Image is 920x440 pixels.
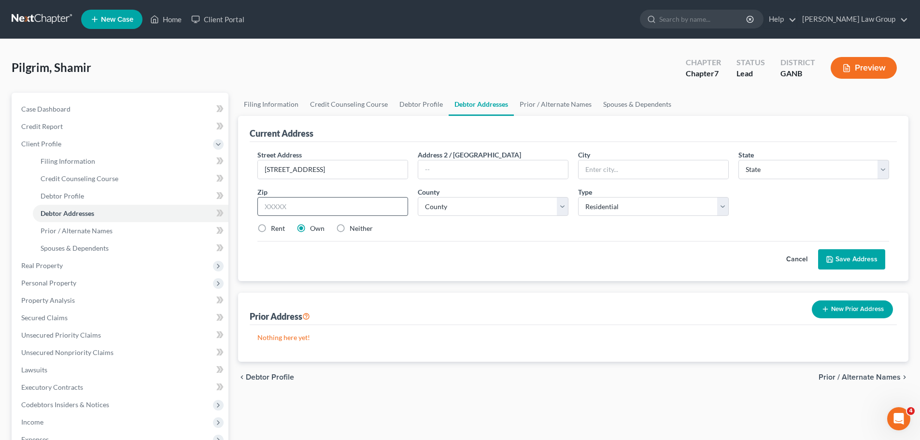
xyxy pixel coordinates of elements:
input: Enter street address [258,160,408,179]
span: Credit Report [21,122,63,130]
a: Debtor Addresses [449,93,514,116]
a: Spouses & Dependents [597,93,677,116]
span: Personal Property [21,279,76,287]
a: [PERSON_NAME] Law Group [797,11,908,28]
a: Unsecured Nonpriority Claims [14,344,228,361]
span: City [578,151,590,159]
div: Chapter [686,68,721,79]
a: Help [764,11,796,28]
div: Current Address [250,128,313,139]
label: Type [578,187,592,197]
a: Spouses & Dependents [33,240,228,257]
span: Real Property [21,261,63,270]
button: Preview [831,57,897,79]
span: Prior / Alternate Names [41,227,113,235]
a: Client Portal [186,11,249,28]
span: Debtor Profile [41,192,84,200]
div: Prior Address [250,311,310,322]
span: Codebtors Insiders & Notices [21,400,109,409]
span: Lawsuits [21,366,47,374]
div: Lead [736,68,765,79]
a: Filing Information [238,93,304,116]
span: Executory Contracts [21,383,83,391]
button: Prior / Alternate Names chevron_right [819,373,908,381]
button: New Prior Address [812,300,893,318]
button: Cancel [776,250,818,269]
a: Prior / Alternate Names [514,93,597,116]
span: Secured Claims [21,313,68,322]
input: XXXXX [257,197,408,216]
span: Prior / Alternate Names [819,373,901,381]
a: Debtor Profile [394,93,449,116]
span: Property Analysis [21,296,75,304]
input: Enter city... [579,160,728,179]
div: Status [736,57,765,68]
span: Debtor Addresses [41,209,94,217]
span: Income [21,418,43,426]
span: Pilgrim, Shamir [12,60,91,74]
label: Rent [271,224,285,233]
button: chevron_left Debtor Profile [238,373,294,381]
span: Unsecured Priority Claims [21,331,101,339]
a: Home [145,11,186,28]
a: Filing Information [33,153,228,170]
span: Unsecured Nonpriority Claims [21,348,113,356]
a: Debtor Addresses [33,205,228,222]
i: chevron_left [238,373,246,381]
div: District [780,57,815,68]
span: 7 [714,69,719,78]
span: State [738,151,754,159]
label: Neither [350,224,373,233]
span: Client Profile [21,140,61,148]
span: Filing Information [41,157,95,165]
a: Property Analysis [14,292,228,309]
label: Own [310,224,325,233]
span: Case Dashboard [21,105,71,113]
span: 4 [907,407,915,415]
a: Debtor Profile [33,187,228,205]
span: New Case [101,16,133,23]
a: Prior / Alternate Names [33,222,228,240]
label: Address 2 / [GEOGRAPHIC_DATA] [418,150,521,160]
button: Save Address [818,249,885,270]
a: Credit Counseling Course [33,170,228,187]
p: Nothing here yet! [257,333,889,342]
span: Spouses & Dependents [41,244,109,252]
a: Credit Report [14,118,228,135]
a: Case Dashboard [14,100,228,118]
span: Street Address [257,151,302,159]
span: Zip [257,188,268,196]
div: GANB [780,68,815,79]
span: Credit Counseling Course [41,174,118,183]
span: County [418,188,439,196]
a: Secured Claims [14,309,228,326]
i: chevron_right [901,373,908,381]
input: -- [418,160,568,179]
a: Executory Contracts [14,379,228,396]
a: Credit Counseling Course [304,93,394,116]
a: Unsecured Priority Claims [14,326,228,344]
input: Search by name... [659,10,748,28]
a: Lawsuits [14,361,228,379]
span: Debtor Profile [246,373,294,381]
div: Chapter [686,57,721,68]
iframe: Intercom live chat [887,407,910,430]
